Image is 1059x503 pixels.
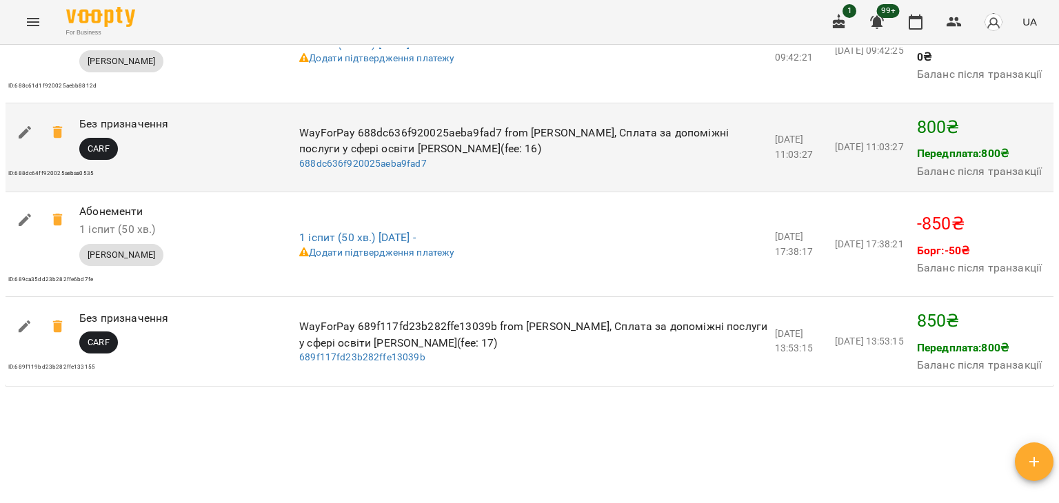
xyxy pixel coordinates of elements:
[299,351,425,362] a: 689f117fd23b282ffe13039b
[917,258,1042,278] h6: Баланс після транзакції
[984,12,1003,32] img: avatar_s.png
[79,203,268,220] p: Абонементи
[66,7,135,27] img: Voopty Logo
[8,364,95,370] span: ID: 689f119bd23b282ffe133155
[835,141,903,152] span: [DATE] 11:03:27
[917,145,1042,162] p: Передплата: 800 ₴
[843,4,856,18] span: 1
[41,116,74,149] span: 800₴ Скасувати транзакцію?
[8,276,93,283] span: ID: 689ca35dd23b282ffe6bd7fe
[917,162,1042,181] h6: Баланс після транзакції
[835,238,903,249] span: [DATE] 17:38:21
[79,143,118,155] span: CARF
[79,55,163,68] span: [PERSON_NAME]
[41,310,74,343] span: 850₴ Скасувати транзакцію?
[79,116,268,132] p: Без призначення
[917,49,1042,65] p: 0 ₴
[41,203,74,236] span: -850₴ Скасувати транзакцію?
[917,356,1042,375] h6: Баланс після транзакції
[8,170,94,176] span: ID: 688dc64ff920025aebaa0535
[775,328,813,354] span: [DATE] 13:53:15
[775,134,813,160] span: [DATE] 11:03:27
[17,6,50,39] button: Menu
[79,249,163,261] span: [PERSON_NAME]
[775,231,813,257] span: [DATE] 17:38:17
[299,247,454,258] a: Додати підтвердження платежу
[299,37,416,50] a: 1 іспит (50 хв.) [DATE] -
[917,114,1051,141] p: 800 ₴
[66,28,135,37] span: For Business
[917,340,1042,356] p: Передплата: 800 ₴
[877,4,900,18] span: 99+
[835,336,903,347] span: [DATE] 13:53:15
[79,220,268,239] h6: 1 іспит (50 хв.)
[79,310,268,327] p: Без призначення
[299,320,767,349] span: WayForPay 689f117fd23b282ffe13039b from [PERSON_NAME], Сплата за допоміжні послуги у сфері освіти...
[917,211,1051,237] p: -850 ₴
[917,243,1042,259] p: Борг: -50 ₴
[835,45,903,56] span: [DATE] 09:42:25
[1017,9,1042,34] button: UA
[299,126,729,156] span: WayForPay 688dc636f920025aeba9fad7 from [PERSON_NAME], Сплата за допоміжні послуги у сфері освіти...
[299,158,427,169] a: 688dc636f920025aeba9fad7
[1022,14,1037,29] span: UA
[917,65,1042,84] h6: Баланс після транзакції
[299,52,454,63] a: Додати підтвердження платежу
[8,83,97,89] span: ID: 688c61d1f920025aebb8812d
[299,231,416,244] a: 1 іспит (50 хв.) [DATE] -
[79,336,118,349] span: CARF
[917,308,1051,334] p: 850 ₴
